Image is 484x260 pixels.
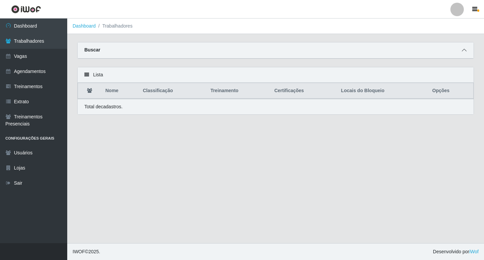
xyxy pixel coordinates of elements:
[67,18,484,34] nav: breadcrumb
[84,47,100,52] strong: Buscar
[139,83,206,99] th: Classificação
[337,83,428,99] th: Locais do Bloqueio
[78,67,474,83] div: Lista
[270,83,337,99] th: Certificações
[469,249,479,254] a: iWof
[102,83,139,99] th: Nome
[96,23,133,30] li: Trabalhadores
[84,103,123,110] p: Total de cadastros.
[73,248,100,255] span: © 2025 .
[73,23,96,29] a: Dashboard
[73,249,85,254] span: IWOF
[11,5,41,13] img: CoreUI Logo
[206,83,270,99] th: Treinamento
[433,248,479,255] span: Desenvolvido por
[428,83,474,99] th: Opções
